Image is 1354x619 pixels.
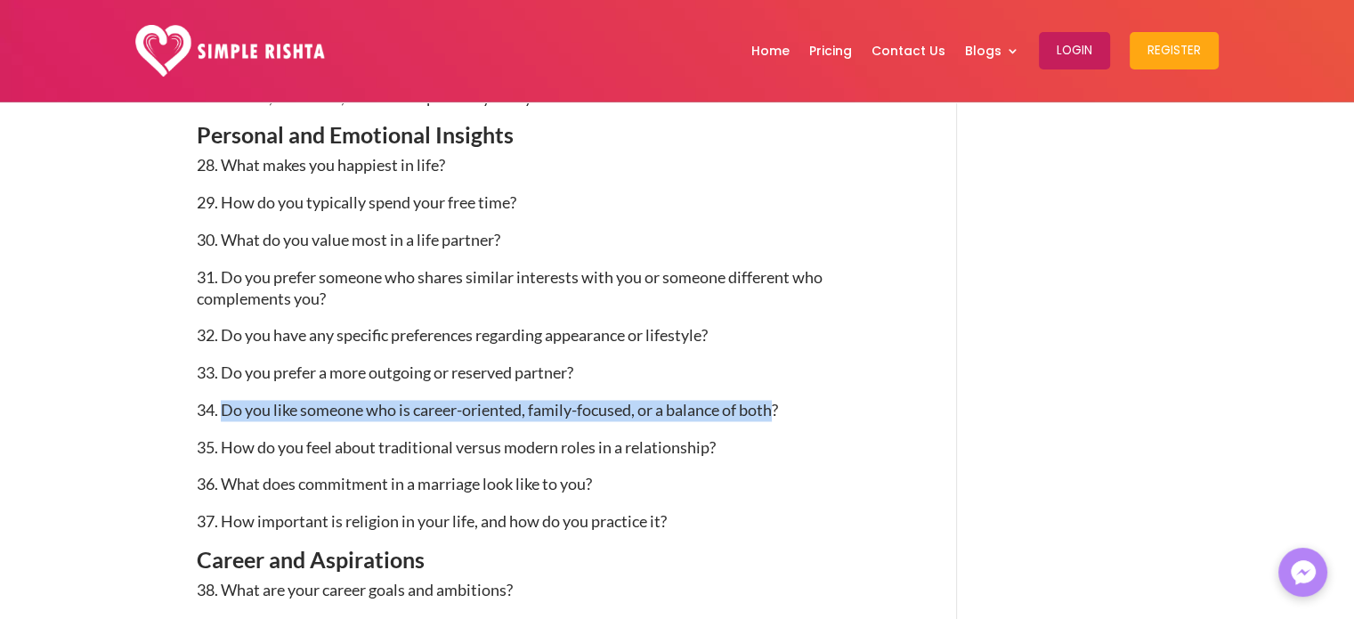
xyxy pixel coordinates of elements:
[197,192,904,230] p: 29. How do you typically spend your free time?
[197,155,904,192] p: 28. What makes you happiest in life?
[197,400,778,419] span: 34. Do you like someone who is career-oriented, family-focused, or a balance of both?
[751,4,790,97] a: Home
[197,437,716,457] span: 35. How do you feel about traditional versus modern roles in a relationship?
[197,230,904,267] p: 30. What do you value most in a life partner?
[1130,4,1219,97] a: Register
[197,267,823,308] span: 31. Do you prefer someone who shares similar interests with you or someone different who compleme...
[1285,555,1321,590] img: Messenger
[1039,4,1110,97] a: Login
[809,4,852,97] a: Pricing
[965,4,1019,97] a: Blogs
[197,362,573,382] span: 33. Do you prefer a more outgoing or reserved partner?
[197,121,514,148] span: Personal and Emotional Insights
[197,580,513,599] span: 38. What are your career goals and ambitions?
[197,546,425,573] span: Career and Aspirations
[1130,32,1219,69] button: Register
[197,474,592,493] span: 36. What does commitment in a marriage look like to you?
[197,511,667,531] span: 37. How important is religion in your life, and how do you practice it?
[197,325,708,345] span: 32. Do you have any specific preferences regarding appearance or lifestyle?
[872,4,945,97] a: Contact Us
[1039,32,1110,69] button: Login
